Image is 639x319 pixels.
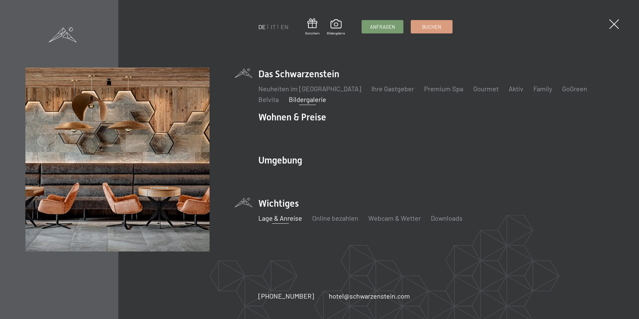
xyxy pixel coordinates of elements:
[371,85,414,93] a: Ihre Gastgeber
[258,291,314,301] a: [PHONE_NUMBER]
[312,214,358,222] a: Online bezahlen
[271,23,276,30] a: IT
[327,31,345,35] span: Bildergalerie
[289,95,326,103] a: Bildergalerie
[411,20,452,33] a: Buchen
[533,85,552,93] a: Family
[362,20,403,33] a: Anfragen
[258,85,361,93] a: Neuheiten im [GEOGRAPHIC_DATA]
[329,291,410,301] a: hotel@schwarzenstein.com
[431,214,463,222] a: Downloads
[327,19,345,35] a: Bildergalerie
[258,292,314,300] span: [PHONE_NUMBER]
[424,85,463,93] a: Premium Spa
[368,214,421,222] a: Webcam & Wetter
[562,85,587,93] a: GoGreen
[258,214,302,222] a: Lage & Anreise
[422,23,441,30] span: Buchen
[509,85,523,93] a: Aktiv
[281,23,288,30] a: EN
[305,18,319,35] a: Gutschein
[25,68,210,252] img: Wellnesshotels - Bar - Spieltische - Kinderunterhaltung
[473,85,499,93] a: Gourmet
[258,95,279,103] a: Belvita
[258,23,266,30] a: DE
[305,31,319,35] span: Gutschein
[370,23,395,30] span: Anfragen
